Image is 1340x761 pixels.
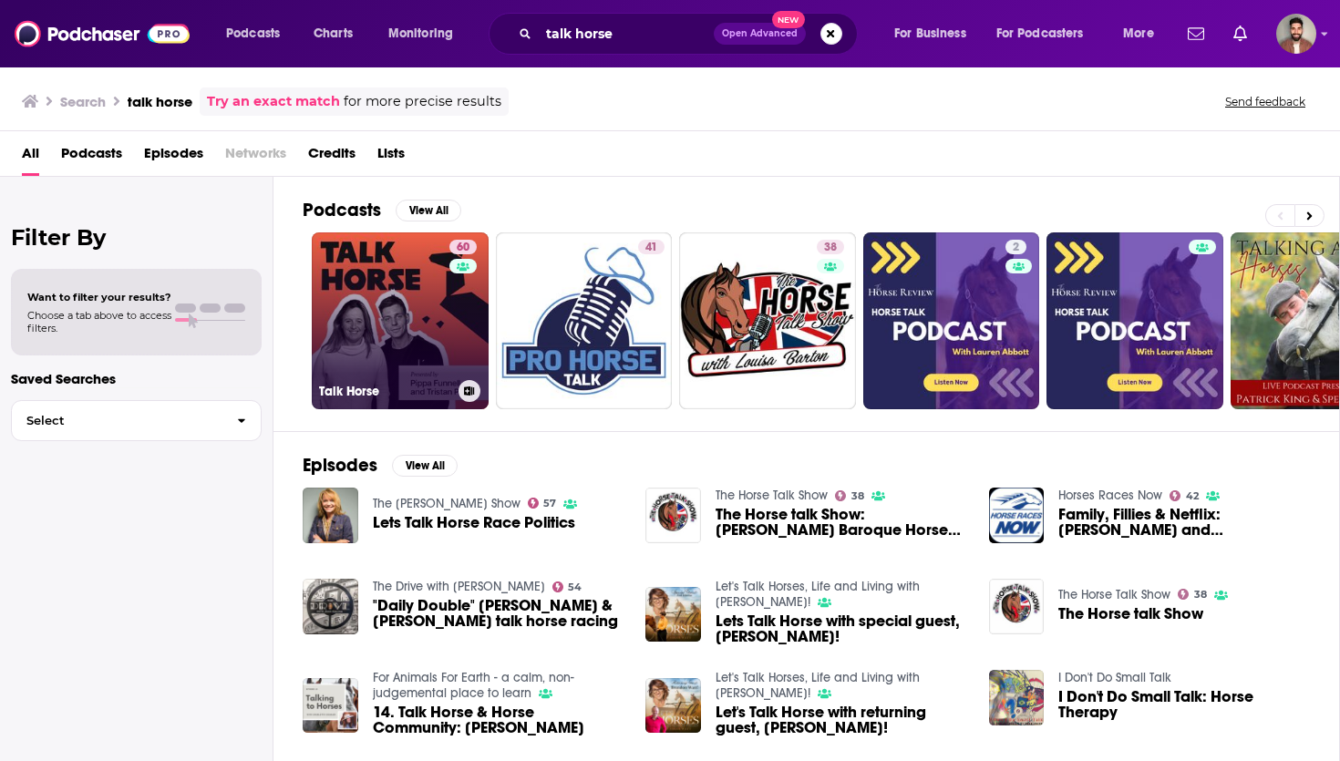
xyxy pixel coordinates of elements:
[1110,19,1177,48] button: open menu
[1276,14,1316,54] img: User Profile
[1058,507,1310,538] span: Family, Fillies & Netflix: [PERSON_NAME] and [PERSON_NAME] Talk Horse Racing
[302,19,364,48] a: Charts
[213,19,304,48] button: open menu
[552,581,582,592] a: 54
[716,670,920,701] a: Let's Talk Horses, Life and Living with Sarah Watt!
[11,224,262,251] h2: Filter By
[716,704,967,735] a: Let's Talk Horse with returning guest, Brendon Watt!
[645,587,701,643] img: Lets Talk Horse with special guest, Zoë Idema!
[1170,490,1199,501] a: 42
[303,199,461,221] a: PodcastsView All
[61,139,122,176] a: Podcasts
[1058,488,1162,503] a: Horses Races Now
[128,93,192,110] h3: talk horse
[11,370,262,387] p: Saved Searches
[1276,14,1316,54] span: Logged in as calmonaghan
[319,384,451,399] h3: Talk Horse
[27,291,171,303] span: Want to filter your results?
[225,139,286,176] span: Networks
[12,415,222,427] span: Select
[1186,492,1199,500] span: 42
[373,515,575,530] a: Lets Talk Horse Race Politics
[863,232,1040,409] a: 2
[1058,670,1171,685] a: I Don't Do Small Talk
[1013,239,1019,257] span: 2
[373,598,624,629] span: "Daily Double" [PERSON_NAME] & [PERSON_NAME] talk horse racing
[989,579,1045,634] img: The Horse talk Show
[496,232,673,409] a: 41
[568,583,582,591] span: 54
[303,199,381,221] h2: Podcasts
[989,670,1045,725] img: I Don't Do Small Talk: Horse Therapy
[22,139,39,176] a: All
[543,499,556,508] span: 57
[716,613,967,644] span: Lets Talk Horse with special guest, [PERSON_NAME]!
[645,239,657,257] span: 41
[716,488,828,503] a: The Horse Talk Show
[679,232,856,409] a: 38
[308,139,356,176] a: Credits
[528,498,557,509] a: 57
[314,21,353,46] span: Charts
[1226,18,1254,49] a: Show notifications dropdown
[506,13,875,55] div: Search podcasts, credits, & more...
[1058,606,1203,622] span: The Horse talk Show
[60,93,106,110] h3: Search
[373,579,545,594] a: The Drive with Jack
[373,598,624,629] a: "Daily Double" Steve Wing & Jeff Rudnick talk horse racing
[984,19,1110,48] button: open menu
[989,488,1045,543] a: Family, Fillies & Netflix: Kenny and Annie McPeek Talk Horse Racing
[716,704,967,735] span: Let's Talk Horse with returning guest, [PERSON_NAME]!
[835,490,864,501] a: 38
[894,21,966,46] span: For Business
[1180,18,1211,49] a: Show notifications dropdown
[1058,587,1170,602] a: The Horse Talk Show
[1005,240,1026,254] a: 2
[1123,21,1154,46] span: More
[824,239,837,257] span: 38
[1058,689,1310,720] a: I Don't Do Small Talk: Horse Therapy
[373,704,624,735] a: 14. Talk Horse & Horse Community: Charlotte Chanler
[716,507,967,538] a: The Horse talk Show: Donna Walters Baroque Horse Shows
[388,21,453,46] span: Monitoring
[377,139,405,176] span: Lists
[11,400,262,441] button: Select
[716,613,967,644] a: Lets Talk Horse with special guest, Zoë Idema!
[851,492,864,500] span: 38
[817,240,844,254] a: 38
[303,454,458,477] a: EpisodesView All
[207,91,340,112] a: Try an exact match
[714,23,806,45] button: Open AdvancedNew
[303,454,377,477] h2: Episodes
[344,91,501,112] span: for more precise results
[638,240,665,254] a: 41
[881,19,989,48] button: open menu
[996,21,1084,46] span: For Podcasters
[303,579,358,634] img: "Daily Double" Steve Wing & Jeff Rudnick talk horse racing
[303,488,358,543] img: Lets Talk Horse Race Politics
[15,16,190,51] img: Podchaser - Follow, Share and Rate Podcasts
[645,488,701,543] img: The Horse talk Show: Donna Walters Baroque Horse Shows
[716,579,920,610] a: Let's Talk Horses, Life and Living with Sarah Watt!
[392,455,458,477] button: View All
[373,496,521,511] a: The Vicki McKenna Show
[376,19,477,48] button: open menu
[539,19,714,48] input: Search podcasts, credits, & more...
[144,139,203,176] a: Episodes
[373,704,624,735] span: 14. Talk Horse & Horse Community: [PERSON_NAME]
[27,309,171,334] span: Choose a tab above to access filters.
[722,29,798,38] span: Open Advanced
[716,507,967,538] span: The Horse talk Show: [PERSON_NAME] Baroque Horse Shows
[303,678,358,734] img: 14. Talk Horse & Horse Community: Charlotte Chanler
[645,678,701,734] a: Let's Talk Horse with returning guest, Brendon Watt!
